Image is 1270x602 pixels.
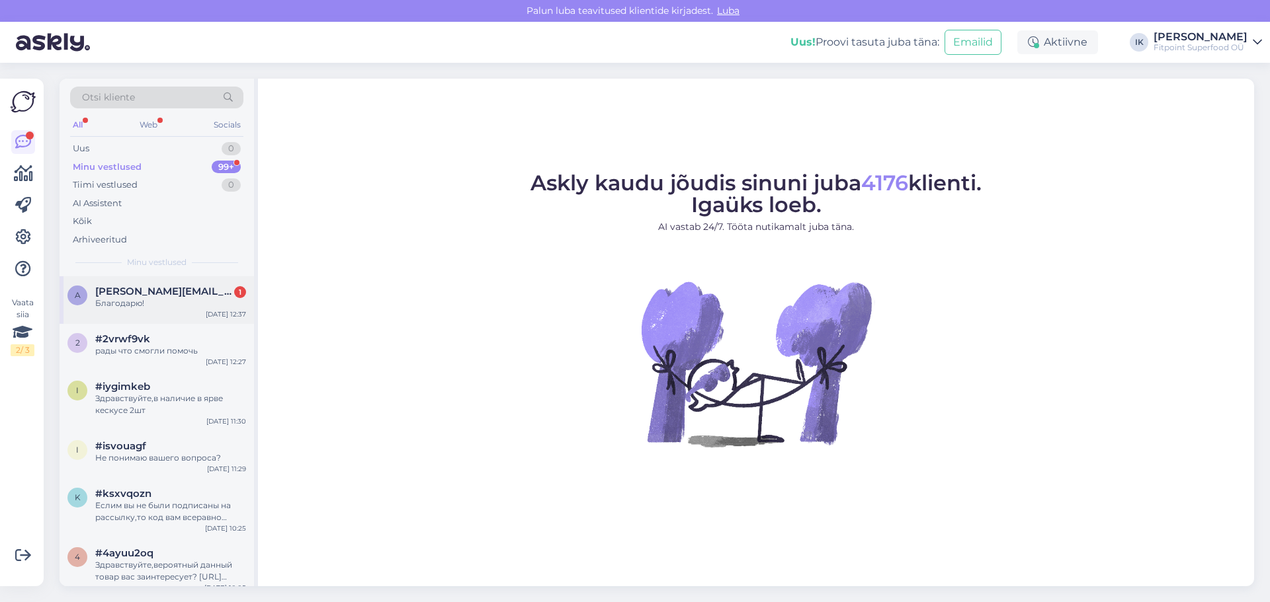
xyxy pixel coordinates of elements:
div: 0 [222,178,241,192]
span: Askly kaudu jõudis sinuni juba klienti. Igaüks loeb. [530,170,982,217]
span: a [75,290,81,300]
span: Luba [713,5,743,17]
div: Fitpoint Superfood OÜ [1154,42,1248,53]
div: [DATE] 10:05 [204,583,246,593]
a: [PERSON_NAME]Fitpoint Superfood OÜ [1154,32,1262,53]
div: Здравствуйте,вероятный данный товар вас заинтересует? [URL][DOMAIN_NAME] [95,559,246,583]
img: No Chat active [637,245,875,482]
span: #2vrwf9vk [95,333,150,345]
div: рады что смогли помочь [95,345,246,357]
div: All [70,116,85,133]
span: #isvouagf [95,440,146,452]
span: k [75,492,81,502]
div: Minu vestlused [73,161,142,174]
div: [DATE] 12:37 [206,309,246,319]
span: #4ayuu2oq [95,547,153,559]
div: Socials [211,116,243,133]
div: [DATE] 12:27 [206,357,246,367]
div: 0 [222,142,241,155]
div: [DATE] 11:30 [206,416,246,426]
div: Proovi tasuta juba täna: [790,34,939,50]
span: i [76,385,79,395]
span: 4176 [861,170,908,196]
div: Благодарю! [95,297,246,309]
div: [DATE] 11:29 [207,464,246,474]
span: i [76,445,79,455]
button: Emailid [945,30,1001,55]
div: Kõik [73,215,92,228]
span: 2 [75,338,80,348]
span: anna.leloo@gmail.com [95,285,233,297]
img: Askly Logo [11,89,36,114]
div: Еслим вы не были подписаны на рассылку,то код вам всеравно придет [95,500,246,523]
div: Uus [73,142,89,155]
div: Arhiveeritud [73,233,127,246]
div: Aktiivne [1017,30,1098,54]
b: Uus! [790,36,816,48]
div: 2 / 3 [11,344,34,356]
div: 99+ [212,161,241,174]
div: Tiimi vestlused [73,178,138,192]
div: AI Assistent [73,197,122,210]
div: Web [137,116,160,133]
div: Vaata siia [11,297,34,356]
div: 1 [234,286,246,298]
div: Здравствуйте,в наличие в ярве кескусе 2шт [95,393,246,416]
div: Не понимаю вашего вопроса? [95,452,246,464]
span: #ksxvqozn [95,488,151,500]
span: #iygimkeb [95,381,150,393]
p: AI vastab 24/7. Tööta nutikamalt juba täna. [530,220,982,234]
div: IK [1130,33,1148,52]
span: Otsi kliente [82,91,135,104]
span: 4 [75,552,80,562]
span: Minu vestlused [127,256,187,268]
div: [DATE] 10:25 [205,523,246,533]
div: [PERSON_NAME] [1154,32,1248,42]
